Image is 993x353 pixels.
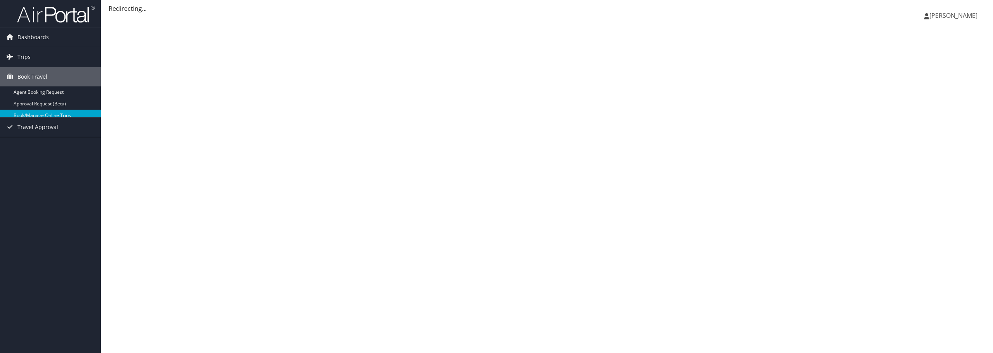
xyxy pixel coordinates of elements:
img: airportal-logo.png [17,5,95,23]
div: Redirecting... [109,4,985,13]
span: Dashboards [17,28,49,47]
span: Book Travel [17,67,47,86]
a: [PERSON_NAME] [924,4,985,27]
span: [PERSON_NAME] [929,11,977,20]
span: Travel Approval [17,117,58,137]
span: Trips [17,47,31,67]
